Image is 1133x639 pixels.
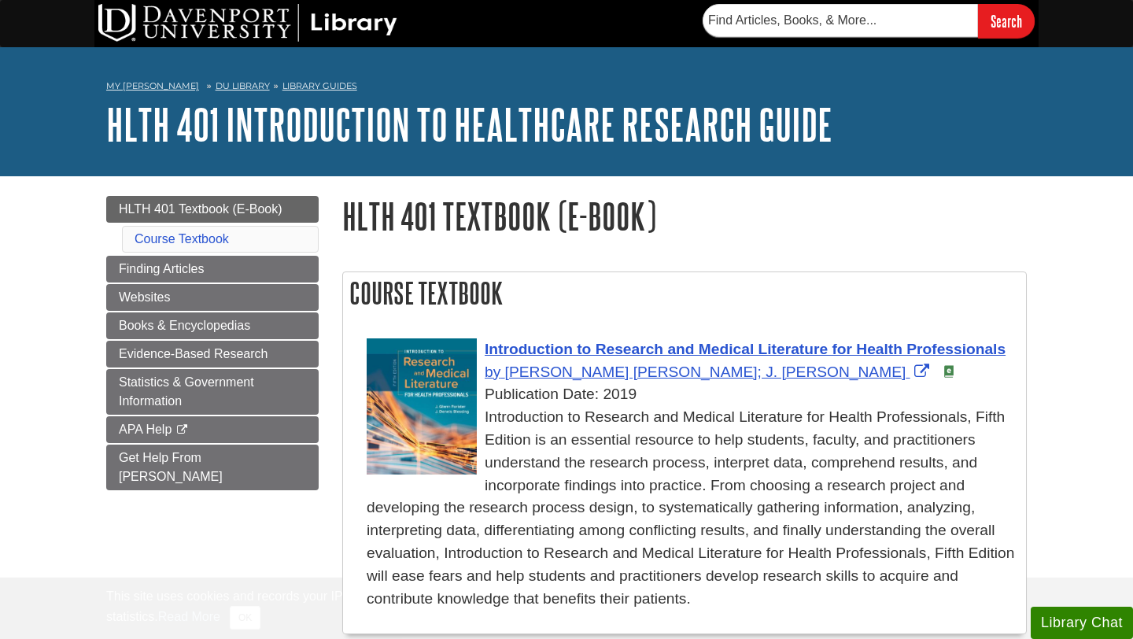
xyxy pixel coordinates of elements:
a: Get Help From [PERSON_NAME] [106,445,319,490]
span: HLTH 401 Textbook (E-Book) [119,202,282,216]
a: HLTH 401 Introduction to Healthcare Research Guide [106,100,832,149]
div: Publication Date: 2019 [367,383,1018,406]
input: Find Articles, Books, & More... [703,4,978,37]
a: Evidence-Based Research [106,341,319,368]
span: Introduction to Research and Medical Literature for Health Professionals [485,341,1006,357]
form: Searches DU Library's articles, books, and more [703,4,1035,38]
button: Library Chat [1031,607,1133,639]
i: This link opens in a new window [175,425,189,435]
a: Library Guides [282,80,357,91]
a: Websites [106,284,319,311]
a: Read More [158,610,220,623]
img: e-Book [943,365,955,378]
a: Finding Articles [106,256,319,283]
div: Introduction to Research and Medical Literature for Health Professionals, Fifth Edition is an ess... [367,406,1018,610]
div: Guide Page Menu [106,196,319,490]
a: APA Help [106,416,319,443]
img: Cover Art [367,338,477,475]
span: APA Help [119,423,172,436]
span: Books & Encyclopedias [119,319,250,332]
h1: HLTH 401 Textbook (E-Book) [342,196,1027,236]
input: Search [978,4,1035,38]
button: Close [230,606,260,630]
span: [PERSON_NAME] [PERSON_NAME]; J. [PERSON_NAME] [505,364,906,380]
a: Link opens in new window [485,341,1006,380]
a: HLTH 401 Textbook (E-Book) [106,196,319,223]
span: by [485,364,500,380]
span: Get Help From [PERSON_NAME] [119,451,223,483]
span: Statistics & Government Information [119,375,254,408]
nav: breadcrumb [106,76,1027,101]
a: Statistics & Government Information [106,369,319,415]
span: Websites [119,290,171,304]
div: This site uses cookies and records your IP address for usage statistics. Additionally, we use Goo... [106,587,1027,630]
a: Books & Encyclopedias [106,312,319,339]
span: Finding Articles [119,262,205,275]
img: DU Library [98,4,397,42]
a: Course Textbook [135,232,229,246]
span: Evidence-Based Research [119,347,268,360]
a: DU Library [216,80,270,91]
h2: Course Textbook [343,272,1026,314]
a: My [PERSON_NAME] [106,79,199,93]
